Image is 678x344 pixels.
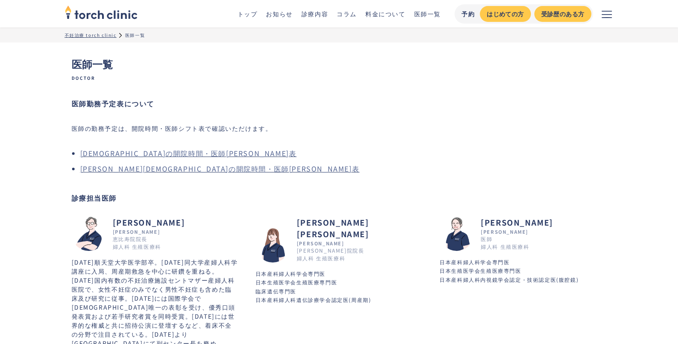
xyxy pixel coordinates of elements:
img: 森嶋 かほる [440,217,474,251]
div: [PERSON_NAME] [113,228,185,235]
a: 診療内容 [301,9,328,18]
a: はじめての方 [480,6,530,22]
div: [PERSON_NAME]院院長 婦人科 生殖医療科 [297,247,365,262]
h2: [PERSON_NAME] [481,217,553,228]
span: Doctor [72,75,607,81]
a: 料金について [365,9,406,18]
h1: 医師一覧 [72,56,607,81]
h2: 医師勤務予定表について [72,98,607,109]
img: 市山 卓彦 [72,217,106,251]
div: [PERSON_NAME] [297,240,422,247]
a: 不妊治療 torch clinic [65,32,117,38]
a: [DEMOGRAPHIC_DATA]の開院時間・医師[PERSON_NAME]表 [80,148,297,158]
h2: 診療担当医師 [72,193,607,203]
div: はじめての方 [487,9,524,18]
h2: [PERSON_NAME] [113,217,185,228]
p: 医師の勤務予定は、開院時間・医師シフト表で確認いただけます。 [72,122,272,134]
a: 受診歴のある方 [534,6,591,22]
a: お知らせ [266,9,292,18]
a: [PERSON_NAME][PERSON_NAME]医師 婦人科 生殖医療科森嶋 かほる森嶋 かほる日本産科婦人科学会専門医 日本生殖医学会生殖医療専門医 日本産科婦人科内視鏡学会認定・技術認定... [440,217,579,289]
div: [PERSON_NAME] [481,228,553,235]
div: 受診歴のある方 [541,9,585,18]
a: [PERSON_NAME][DEMOGRAPHIC_DATA]の開院時間・医師[PERSON_NAME]表 [80,163,360,174]
a: コラム [337,9,357,18]
div: 予約 [461,9,475,18]
p: 日本産科婦人科学会専門医 日本生殖医学会生殖医療専門医 日本産科婦人科内視鏡学会認定・技術認定医(腹腔鏡) [440,258,579,284]
a: トップ [238,9,258,18]
div: 医師 婦人科 生殖医療科 [481,235,529,250]
a: 医師一覧 [414,9,441,18]
div: 医師一覧 [125,32,145,38]
a: [PERSON_NAME] [PERSON_NAME][PERSON_NAME][PERSON_NAME]院院長 婦人科 生殖医療科町田 真雄子町田 真雄子日本産科婦人科学会専門医 日本生殖医学... [256,217,422,309]
a: home [65,6,138,21]
img: 町田 真雄子 [256,228,290,263]
p: 日本産科婦人科学会専門医 日本生殖医学会生殖医療専門医 臨床遺伝専門医 日本産科婦人科遺伝診療学会認定医(周産期) [256,269,422,305]
div: 恵比寿院院長 婦人科 生殖医療科 [113,235,161,250]
img: torch clinic [65,3,138,21]
h2: [PERSON_NAME] [PERSON_NAME] [297,217,422,240]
